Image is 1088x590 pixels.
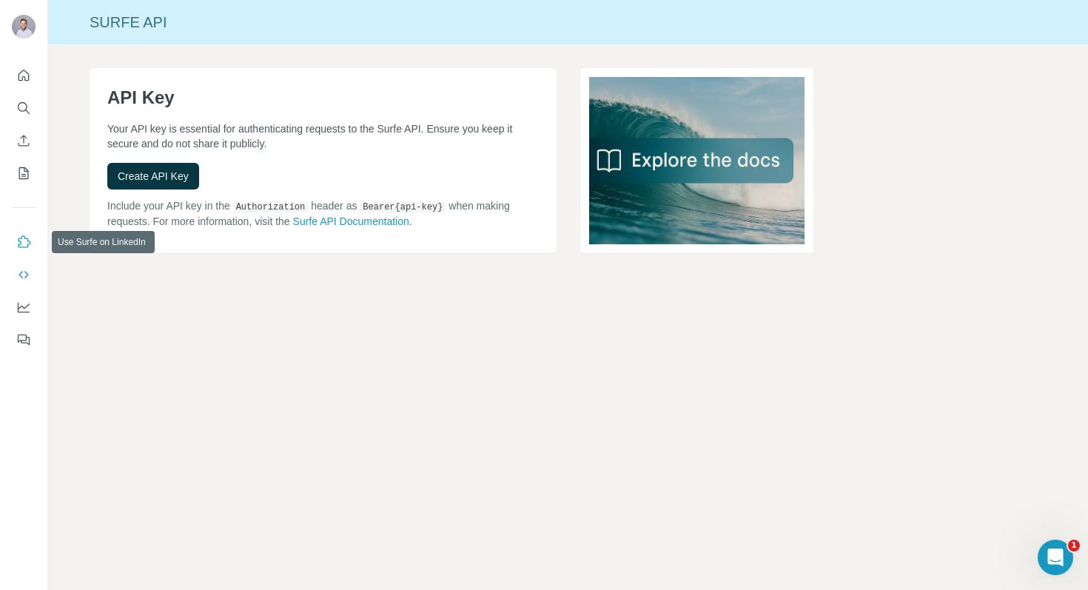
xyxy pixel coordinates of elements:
button: Create API Key [107,163,199,190]
button: Use Surfe on LinkedIn [12,229,36,255]
code: Bearer {api-key} [360,202,446,212]
p: Include your API key in the header as when making requests. For more information, visit the . [107,198,539,229]
button: Use Surfe API [12,261,36,288]
button: Search [12,95,36,121]
button: My lists [12,160,36,187]
a: Surfe API Documentation [293,215,409,227]
p: Your API key is essential for authenticating requests to the Surfe API. Ensure you keep it secure... [107,121,539,151]
button: Quick start [12,62,36,89]
button: Feedback [12,326,36,353]
h1: API Key [107,86,539,110]
iframe: Intercom live chat [1038,540,1073,575]
button: Dashboard [12,294,36,321]
span: 1 [1068,540,1080,552]
div: Surfe API [48,12,1088,33]
img: Avatar [12,15,36,38]
code: Authorization [233,202,309,212]
span: Create API Key [118,169,189,184]
button: Enrich CSV [12,127,36,154]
